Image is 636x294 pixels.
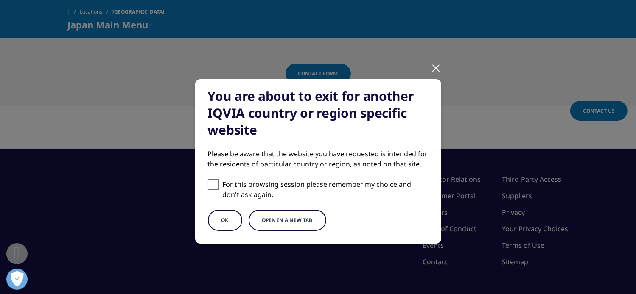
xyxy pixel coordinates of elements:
[208,149,429,169] div: Please be aware that the website you have requested is intended for the residents of particular c...
[208,210,242,231] button: OK
[6,269,28,290] button: Open Preferences
[208,88,429,139] div: You are about to exit for another IQVIA country or region specific website
[249,210,326,231] button: Open in a new tab
[223,179,429,200] p: For this browsing session please remember my choice and don't ask again.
